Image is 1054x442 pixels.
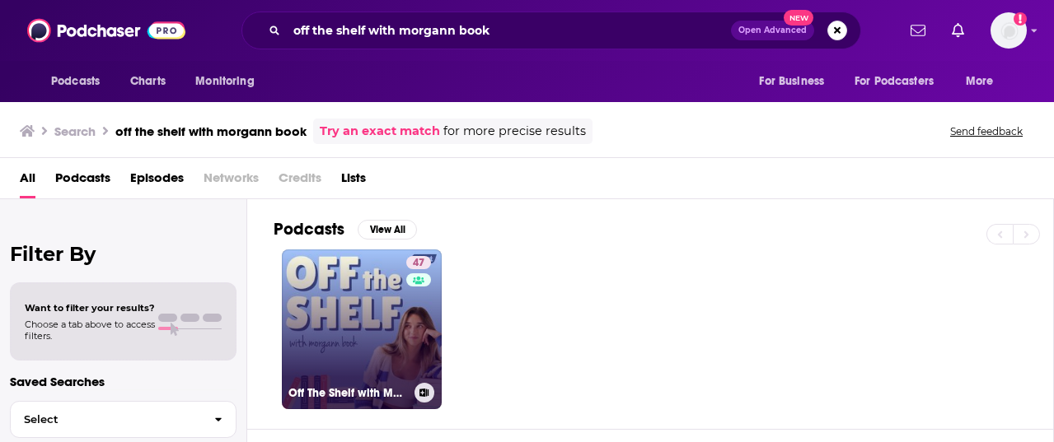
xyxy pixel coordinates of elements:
[195,70,254,93] span: Monitoring
[130,165,184,198] a: Episodes
[406,256,431,269] a: 47
[241,12,861,49] div: Search podcasts, credits, & more...
[738,26,807,35] span: Open Advanced
[274,219,417,240] a: PodcastsView All
[341,165,366,198] a: Lists
[413,255,424,272] span: 47
[282,249,442,409] a: 47Off The Shelf with Morgann Book
[279,165,321,198] span: Credits
[288,386,408,400] h3: Off The Shelf with Morgann Book
[274,219,344,240] h2: Podcasts
[10,401,237,438] button: Select
[25,302,155,314] span: Want to filter your results?
[358,220,417,240] button: View All
[11,414,201,425] span: Select
[115,123,307,139] h3: off the shelf with morgann book
[991,12,1027,49] span: Logged in as hconnor
[784,10,813,26] span: New
[731,21,814,40] button: Open AdvancedNew
[1014,12,1027,26] svg: Add a profile image
[759,70,824,93] span: For Business
[40,66,121,97] button: open menu
[51,70,100,93] span: Podcasts
[966,70,994,93] span: More
[904,16,932,44] a: Show notifications dropdown
[20,165,35,198] a: All
[287,17,731,44] input: Search podcasts, credits, & more...
[443,122,586,141] span: for more precise results
[204,165,259,198] span: Networks
[25,319,155,342] span: Choose a tab above to access filters.
[945,124,1028,138] button: Send feedback
[991,12,1027,49] img: User Profile
[855,70,934,93] span: For Podcasters
[54,123,96,139] h3: Search
[954,66,1014,97] button: open menu
[27,15,185,46] img: Podchaser - Follow, Share and Rate Podcasts
[130,70,166,93] span: Charts
[844,66,958,97] button: open menu
[991,12,1027,49] button: Show profile menu
[10,374,237,389] p: Saved Searches
[747,66,845,97] button: open menu
[10,242,237,266] h2: Filter By
[184,66,275,97] button: open menu
[119,66,176,97] a: Charts
[55,165,110,198] a: Podcasts
[945,16,971,44] a: Show notifications dropdown
[320,122,440,141] a: Try an exact match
